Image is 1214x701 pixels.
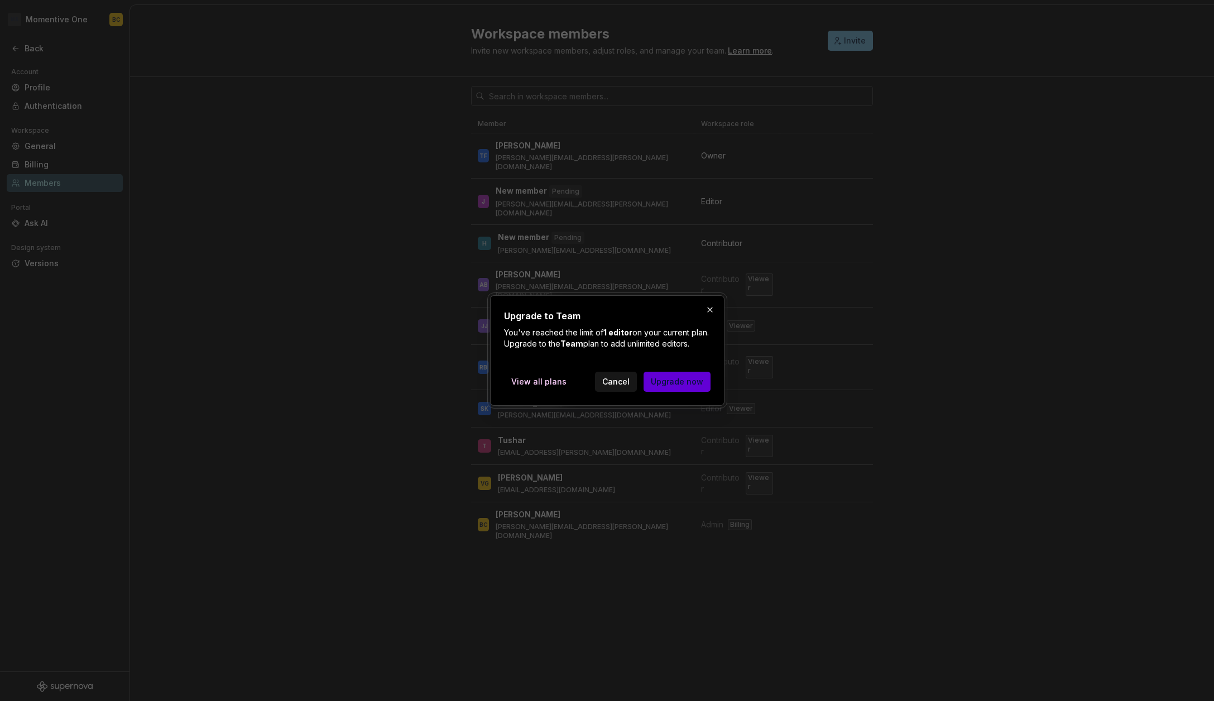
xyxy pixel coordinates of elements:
strong: Team [560,339,583,348]
strong: 1 editor [603,328,632,337]
a: View all plans [504,372,574,392]
span: Upgrade now [651,376,703,387]
button: Upgrade now [644,372,711,392]
p: You've reached the limit of on your current plan. Upgrade to the plan to add unlimited editors. [504,327,711,349]
h2: Upgrade to Team [504,309,711,323]
span: Cancel [602,376,630,387]
button: Cancel [595,372,637,392]
span: View all plans [511,376,567,387]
